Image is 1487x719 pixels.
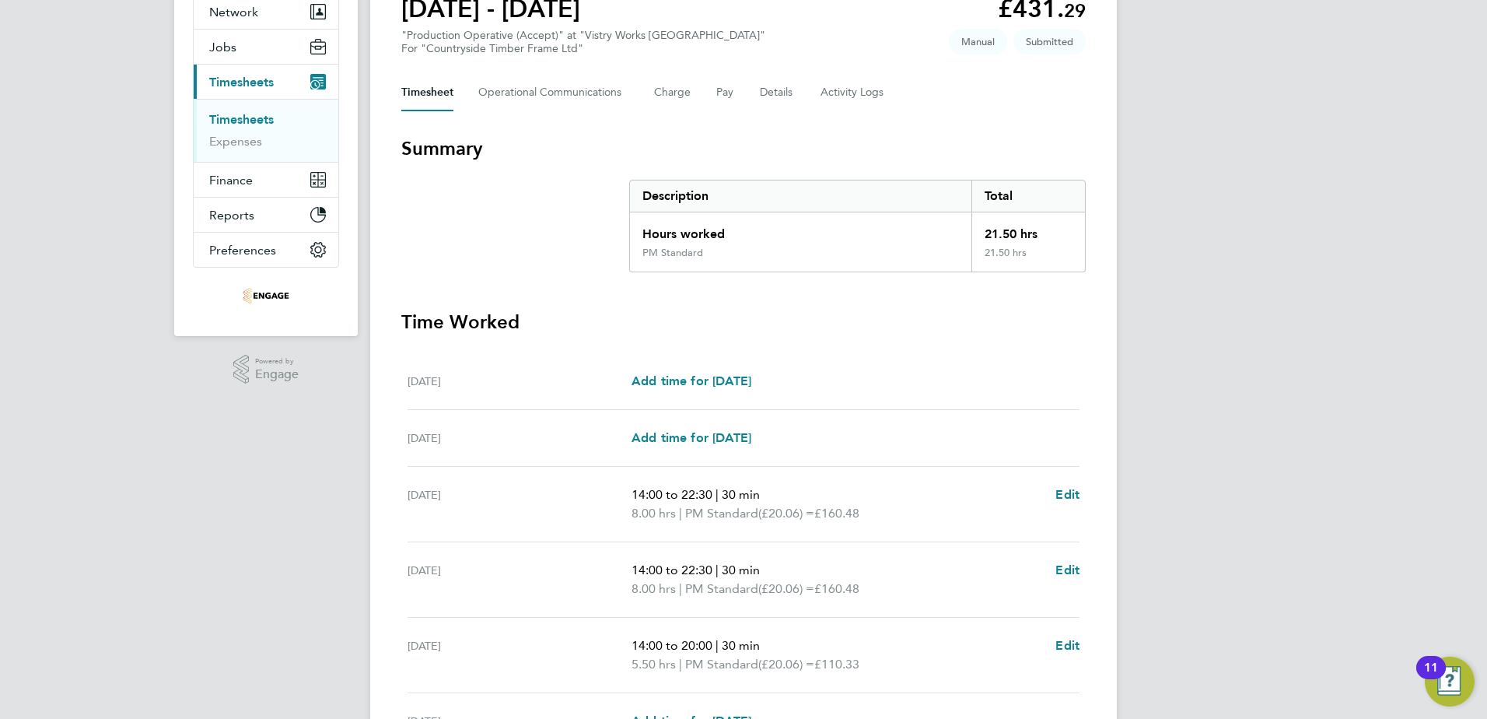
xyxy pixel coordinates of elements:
[194,65,338,99] button: Timesheets
[632,638,712,653] span: 14:00 to 20:00
[632,506,676,521] span: 8.00 hrs
[971,247,1085,272] div: 21.50 hrs
[1013,29,1086,54] span: This timesheet is Submitted.
[209,134,262,149] a: Expenses
[685,580,758,598] span: PM Standard
[401,29,765,55] div: "Production Operative (Accept)" at "Vistry Works [GEOGRAPHIC_DATA]"
[209,208,254,223] span: Reports
[408,486,632,523] div: [DATE]
[679,657,682,672] span: |
[1055,563,1079,577] span: Edit
[209,173,253,188] span: Finance
[722,563,760,577] span: 30 min
[632,374,751,388] span: Add time for [DATE]
[1055,638,1079,653] span: Edit
[209,75,274,89] span: Timesheets
[1424,668,1438,688] div: 11
[630,181,971,212] div: Description
[630,212,971,247] div: Hours worked
[209,5,258,19] span: Network
[408,561,632,598] div: [DATE]
[632,657,676,672] span: 5.50 hrs
[632,429,751,447] a: Add time for [DATE]
[193,283,339,308] a: Go to home page
[629,180,1086,272] div: Summary
[814,506,859,521] span: £160.48
[679,506,682,521] span: |
[1055,561,1079,580] a: Edit
[194,198,338,232] button: Reports
[758,657,814,672] span: (£20.06) =
[949,29,1007,54] span: This timesheet was manually created.
[408,429,632,447] div: [DATE]
[685,655,758,674] span: PM Standard
[632,581,676,596] span: 8.00 hrs
[233,355,299,384] a: Powered byEngage
[401,136,1086,161] h3: Summary
[654,74,691,111] button: Charge
[194,99,338,162] div: Timesheets
[1055,637,1079,655] a: Edit
[255,368,299,381] span: Engage
[632,487,712,502] span: 14:00 to 22:30
[722,638,760,653] span: 30 min
[716,74,735,111] button: Pay
[971,212,1085,247] div: 21.50 hrs
[255,355,299,368] span: Powered by
[209,243,276,258] span: Preferences
[478,74,629,111] button: Operational Communications
[194,233,338,267] button: Preferences
[814,581,859,596] span: £160.48
[716,638,719,653] span: |
[758,581,814,596] span: (£20.06) =
[971,181,1085,212] div: Total
[1055,487,1079,502] span: Edit
[642,247,703,259] div: PM Standard
[716,487,719,502] span: |
[820,74,886,111] button: Activity Logs
[194,30,338,64] button: Jobs
[401,42,765,55] div: For "Countryside Timber Frame Ltd"
[685,504,758,523] span: PM Standard
[408,637,632,674] div: [DATE]
[760,74,796,111] button: Details
[194,163,338,197] button: Finance
[814,657,859,672] span: £110.33
[716,563,719,577] span: |
[401,310,1086,335] h3: Time Worked
[632,372,751,391] a: Add time for [DATE]
[722,487,760,502] span: 30 min
[679,581,682,596] span: |
[758,506,814,521] span: (£20.06) =
[632,563,712,577] span: 14:00 to 22:30
[408,372,632,391] div: [DATE]
[1425,657,1475,707] button: Open Resource Center, 11 new notifications
[632,430,751,445] span: Add time for [DATE]
[243,283,289,308] img: acceptrec-logo-retina.png
[209,112,274,127] a: Timesheets
[401,74,453,111] button: Timesheet
[1055,486,1079,504] a: Edit
[209,40,236,54] span: Jobs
